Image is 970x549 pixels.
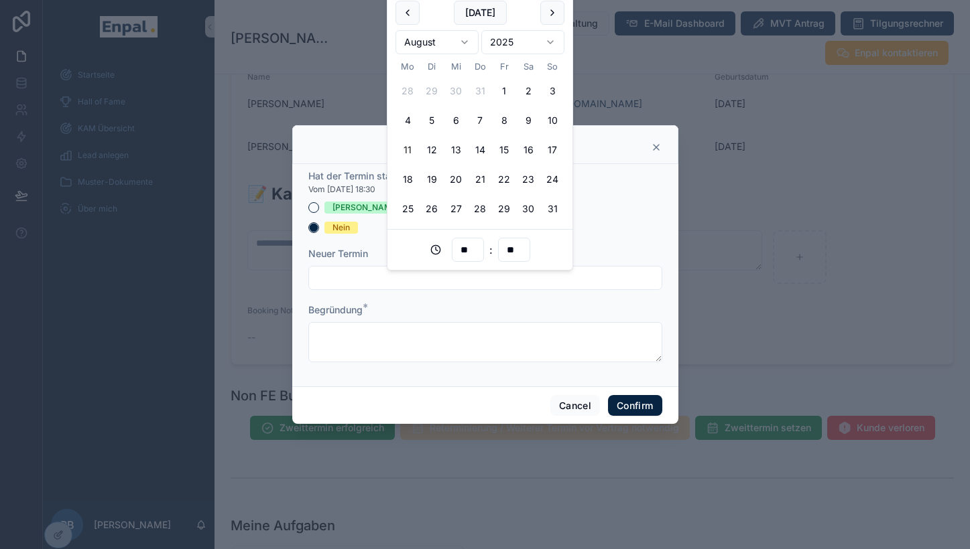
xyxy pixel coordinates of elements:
button: Donnerstag, 14. August 2025 [468,138,492,162]
button: Freitag, 22. August 2025 [492,167,516,191]
button: Samstag, 2. August 2025 [516,79,540,103]
button: Montag, 25. August 2025 [396,197,420,221]
div: Nein [332,222,350,234]
button: Dienstag, 5. August 2025 [420,108,444,133]
button: Sonntag, 24. August 2025 [540,167,564,191]
th: Sonntag [540,60,564,74]
button: Cancel [550,395,600,416]
button: Dienstag, 12. August 2025 [420,138,444,162]
button: [DATE] [454,1,507,25]
button: Confirm [608,395,662,416]
button: Montag, 28. Juli 2025 [396,79,420,103]
button: Montag, 4. August 2025 [396,108,420,133]
button: Mittwoch, 13. August 2025 [444,138,468,162]
button: Mittwoch, 20. August 2025 [444,167,468,191]
button: Today, Montag, 11. August 2025 [396,138,420,162]
table: August 2025 [396,60,564,221]
button: Mittwoch, 27. August 2025 [444,197,468,221]
button: Freitag, 1. August 2025 [492,79,516,103]
span: Vom [DATE] 18:30 [308,184,375,195]
button: Sonntag, 10. August 2025 [540,108,564,133]
button: Freitag, 29. August 2025 [492,197,516,221]
button: Dienstag, 29. Juli 2025 [420,79,444,103]
button: Donnerstag, 21. August 2025 [468,167,492,191]
div: : [396,238,564,262]
button: Donnerstag, 28. August 2025 [468,197,492,221]
th: Mittwoch [444,60,468,74]
button: Sonntag, 3. August 2025 [540,79,564,103]
th: Donnerstag [468,60,492,74]
button: Samstag, 9. August 2025 [516,108,540,133]
button: Samstag, 16. August 2025 [516,138,540,162]
th: Samstag [516,60,540,74]
button: Freitag, 15. August 2025 [492,138,516,162]
button: Donnerstag, 7. August 2025 [468,108,492,133]
button: Sonntag, 31. August 2025 [540,197,564,221]
button: Dienstag, 26. August 2025 [420,197,444,221]
button: Samstag, 30. August 2025 [516,197,540,221]
button: Dienstag, 19. August 2025 [420,167,444,191]
button: Montag, 18. August 2025 [396,167,420,191]
button: Mittwoch, 30. Juli 2025 [444,79,468,103]
button: Freitag, 8. August 2025 [492,108,516,133]
span: Begründung [308,304,363,315]
div: [PERSON_NAME] [332,202,399,214]
th: Freitag [492,60,516,74]
span: Neuer Termin [308,248,368,259]
button: Mittwoch, 6. August 2025 [444,108,468,133]
th: Montag [396,60,420,74]
button: Donnerstag, 31. Juli 2025 [468,79,492,103]
span: Hat der Termin stattgefunden? [308,170,444,181]
th: Dienstag [420,60,444,74]
button: Sonntag, 17. August 2025 [540,138,564,162]
button: Samstag, 23. August 2025 [516,167,540,191]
